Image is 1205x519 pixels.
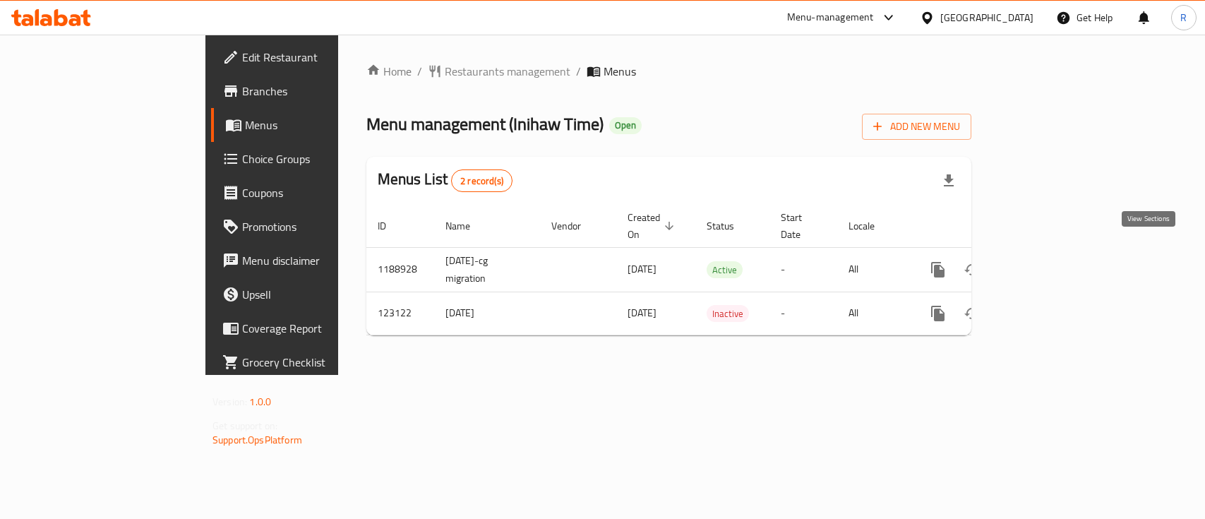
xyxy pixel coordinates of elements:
button: more [921,297,955,330]
span: Add New Menu [873,118,960,136]
span: [DATE] [628,304,657,322]
span: Start Date [781,209,820,243]
button: more [921,253,955,287]
span: Coverage Report [242,320,395,337]
td: - [769,247,837,292]
a: Branches [211,74,407,108]
span: ID [378,217,404,234]
div: Menu-management [787,9,874,26]
a: Coverage Report [211,311,407,345]
a: Menus [211,108,407,142]
span: Get support on: [212,417,277,435]
span: Restaurants management [445,63,570,80]
span: Menu management ( Inihaw Time ) [366,108,604,140]
span: Edit Restaurant [242,49,395,66]
span: Locale [849,217,893,234]
span: Choice Groups [242,150,395,167]
span: Active [707,262,743,278]
span: Grocery Checklist [242,354,395,371]
span: Menu disclaimer [242,252,395,269]
span: Menus [245,117,395,133]
span: Open [609,119,642,131]
span: 1.0.0 [249,393,271,411]
table: enhanced table [366,205,1068,335]
a: Grocery Checklist [211,345,407,379]
span: R [1180,10,1187,25]
button: Change Status [955,297,989,330]
span: Promotions [242,218,395,235]
span: Upsell [242,286,395,303]
span: Name [445,217,488,234]
td: - [769,292,837,335]
a: Menu disclaimer [211,244,407,278]
span: Coupons [242,184,395,201]
a: Upsell [211,278,407,311]
span: [DATE] [628,260,657,278]
span: 2 record(s) [452,174,512,188]
td: [DATE]-cg migration [434,247,540,292]
td: [DATE] [434,292,540,335]
h2: Menus List [378,169,512,192]
span: Inactive [707,306,749,322]
td: All [837,292,910,335]
div: Open [609,117,642,134]
td: All [837,247,910,292]
a: Restaurants management [428,63,570,80]
button: Change Status [955,253,989,287]
span: Version: [212,393,247,411]
li: / [576,63,581,80]
div: [GEOGRAPHIC_DATA] [940,10,1033,25]
span: Vendor [551,217,599,234]
li: / [417,63,422,80]
span: Branches [242,83,395,100]
div: Export file [932,164,966,198]
span: Menus [604,63,636,80]
button: Add New Menu [862,114,971,140]
div: Active [707,261,743,278]
a: Coupons [211,176,407,210]
a: Edit Restaurant [211,40,407,74]
a: Support.OpsPlatform [212,431,302,449]
a: Choice Groups [211,142,407,176]
nav: breadcrumb [366,63,971,80]
div: Total records count [451,169,512,192]
span: Created On [628,209,678,243]
div: Inactive [707,305,749,322]
th: Actions [910,205,1068,248]
span: Status [707,217,753,234]
a: Promotions [211,210,407,244]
